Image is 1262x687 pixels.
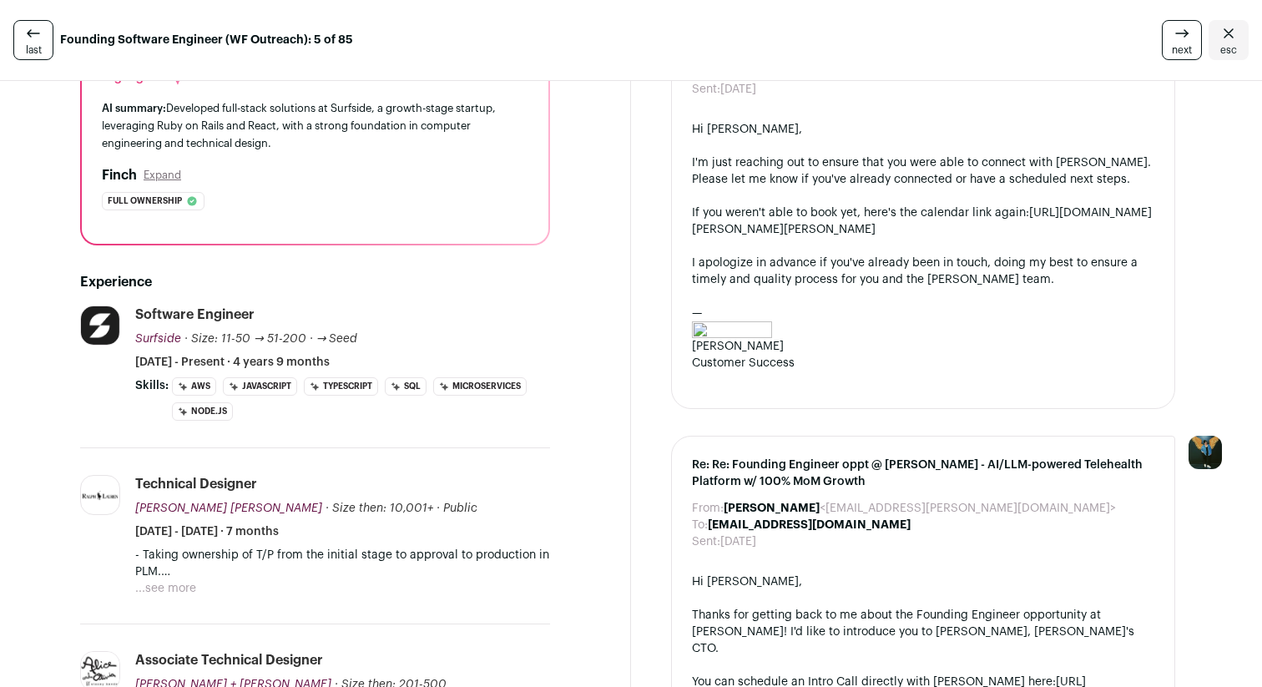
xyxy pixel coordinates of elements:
[692,457,1154,490] span: Re: Re: Founding Engineer oppt @ [PERSON_NAME] - AI/LLM-powered Telehealth Platform w/ 100% MoM G...
[720,533,756,550] dd: [DATE]
[108,193,182,210] span: Full ownership
[135,377,169,394] span: Skills:
[81,306,119,345] img: 4b061032a2c93a0302b14603f0f7c190fa772b7ebaee2ececb527c62a4db30ba.png
[437,500,440,517] span: ·
[135,580,196,597] button: ...see more
[316,333,358,345] span: → Seed
[1209,20,1249,60] a: Close
[135,651,323,669] div: Associate Technical Designer
[223,377,297,396] li: JavaScript
[692,305,1154,321] div: —
[692,205,1154,238] div: If you weren't able to book yet, here's the calendar link again:
[135,475,257,493] div: Technical Designer
[13,20,53,60] a: last
[692,500,724,517] dt: From:
[81,490,119,501] img: c4fa7cd0146da0541e2d56b221c3e2e1a5179f062b414a630e40e16360f51264.png
[80,272,550,292] h2: Experience
[144,169,181,182] button: Expand
[708,519,911,531] b: [EMAIL_ADDRESS][DOMAIN_NAME]
[443,503,477,514] span: Public
[135,547,550,580] p: - Taking ownership of T/P from the initial stage to approval to production in PLM.
[1172,43,1192,57] span: next
[135,306,255,324] div: Software Engineer
[102,103,166,114] span: AI summary:
[26,43,42,57] span: last
[326,503,433,514] span: · Size then: 10,001+
[60,32,353,48] strong: Founding Software Engineer (WF Outreach): 5 of 85
[172,377,216,396] li: AWS
[304,377,378,396] li: TypeScript
[135,503,322,514] span: [PERSON_NAME] [PERSON_NAME]
[692,154,1154,188] div: I'm just reaching out to ensure that you were able to connect with [PERSON_NAME]. Please let me k...
[692,121,1154,138] div: Hi [PERSON_NAME],
[1220,43,1237,57] span: esc
[1189,436,1222,469] img: 12031951-medium_jpg
[720,81,756,98] dd: [DATE]
[724,503,820,514] b: [PERSON_NAME]
[692,321,772,338] img: AD_4nXfN_Wdbo-9dN62kpSIH8EszFLdSX9Ee2SmTdSe9uclOz2fvlvqi_K2NFv-j8qjgcrqPyhWTkoaG637ThTiP2dTyvP11O...
[102,165,137,185] h2: Finch
[135,354,330,371] span: [DATE] - Present · 4 years 9 months
[310,331,313,347] span: ·
[172,402,233,421] li: Node.js
[692,255,1154,288] div: I apologize in advance if you've already been in touch, doing my best to ensure a timely and qual...
[1162,20,1202,60] a: next
[692,607,1154,657] div: Thanks for getting back to me about the Founding Engineer opportunity at [PERSON_NAME]! I'd like ...
[692,338,1154,355] div: [PERSON_NAME]
[724,500,1116,517] dd: <[EMAIL_ADDRESS][PERSON_NAME][DOMAIN_NAME]>
[184,333,306,345] span: · Size: 11-50 → 51-200
[692,355,1154,371] div: Customer Success
[135,333,181,345] span: Surfside
[692,81,720,98] dt: Sent:
[692,533,720,550] dt: Sent:
[433,377,527,396] li: Microservices
[135,523,279,540] span: [DATE] - [DATE] · 7 months
[385,377,427,396] li: SQL
[692,573,1154,590] div: Hi [PERSON_NAME],
[692,517,708,533] dt: To:
[102,99,528,152] div: Developed full-stack solutions at Surfside, a growth-stage startup, leveraging Ruby on Rails and ...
